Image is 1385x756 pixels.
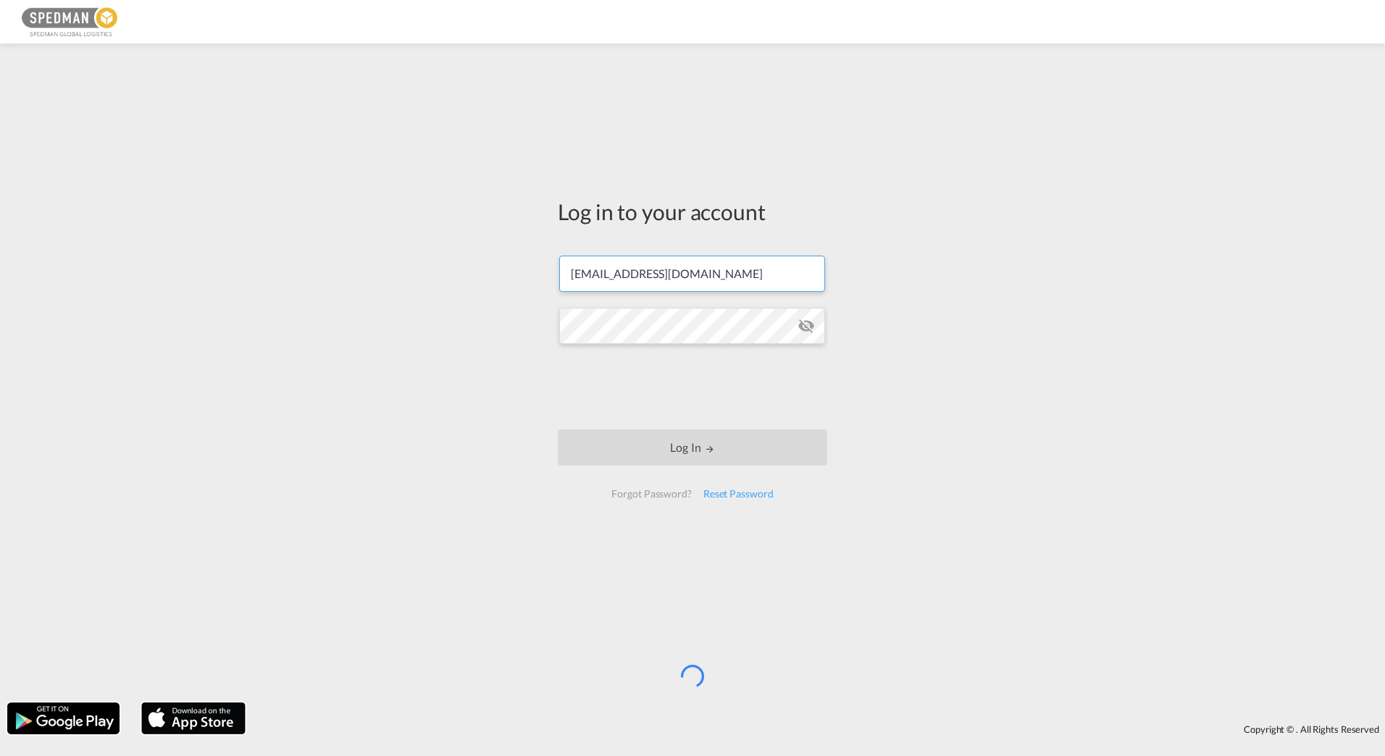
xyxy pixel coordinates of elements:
div: Forgot Password? [606,481,697,507]
div: Log in to your account [558,196,827,227]
img: apple.png [140,701,247,736]
div: Copyright © . All Rights Reserved [253,717,1385,742]
img: c12ca350ff1b11efb6b291369744d907.png [22,6,120,38]
button: LOGIN [558,429,827,466]
div: Reset Password [698,481,779,507]
md-icon: icon-eye-off [798,317,815,335]
img: google.png [6,701,121,736]
input: Enter email/phone number [559,256,825,292]
iframe: reCAPTCHA [582,358,803,415]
